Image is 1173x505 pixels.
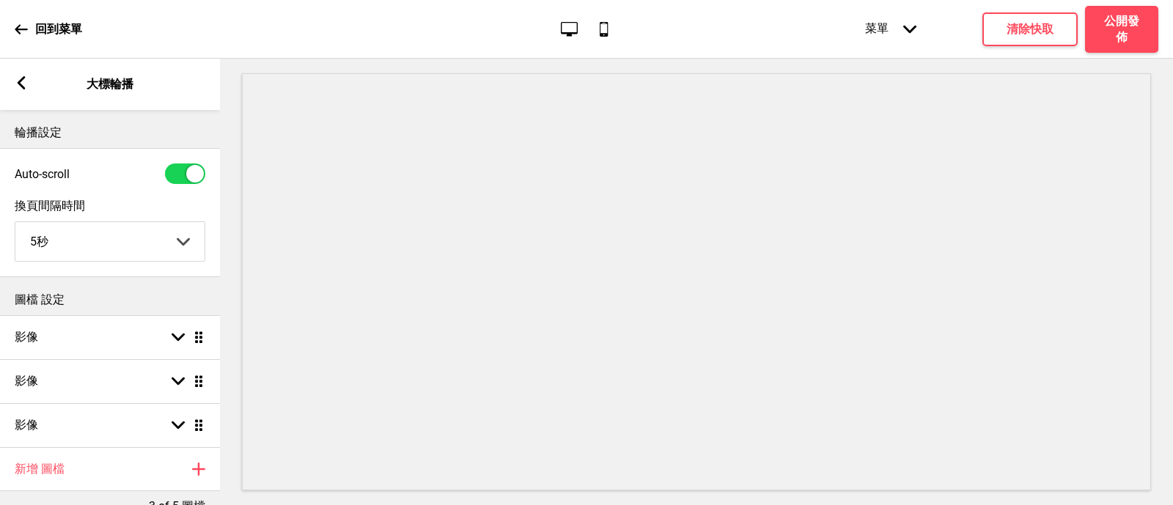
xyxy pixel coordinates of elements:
[15,125,205,141] p: 輪播設定
[15,167,70,181] label: Auto-scroll
[850,7,931,51] div: 菜單
[15,373,38,389] h4: 影像
[1007,21,1054,37] h4: 清除快取
[15,199,205,214] label: 換頁間隔時間
[1085,6,1158,53] button: 公開發佈
[15,417,38,433] h4: 影像
[1100,13,1144,45] h4: 公開發佈
[15,329,38,345] h4: 影像
[15,461,65,477] h4: 新增 圖檔
[15,10,82,49] a: 回到菜單
[982,12,1078,46] button: 清除快取
[87,76,133,92] p: 大標輪播
[35,21,82,37] p: 回到菜單
[15,292,205,308] p: 圖檔 設定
